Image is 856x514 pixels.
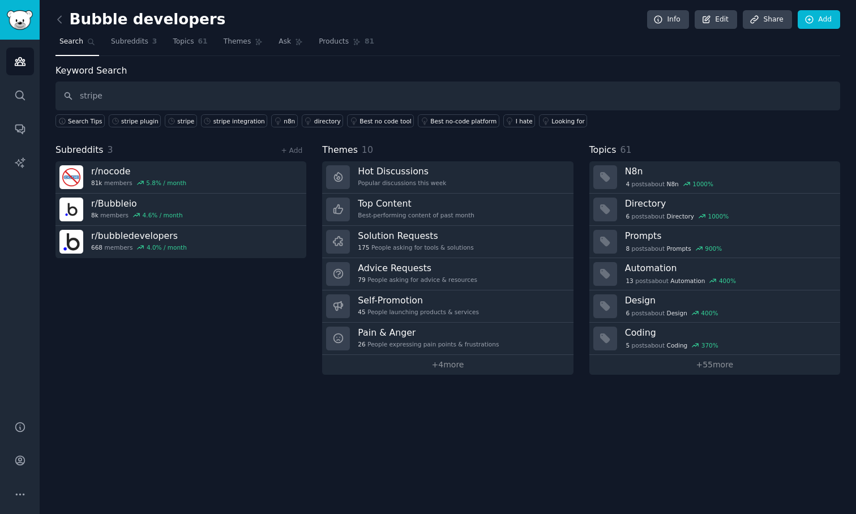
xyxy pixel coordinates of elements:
[358,308,365,316] span: 45
[625,211,730,221] div: post s about
[121,117,159,125] div: stripe plugin
[55,65,127,76] label: Keyword Search
[220,33,267,56] a: Themes
[143,211,183,219] div: 4.6 % / month
[55,226,306,258] a: r/bubbledevelopers668members4.0% / month
[359,117,412,125] div: Best no code tool
[314,117,341,125] div: directory
[358,276,477,284] div: People asking for advice & resources
[91,198,183,209] h3: r/ Bubbleio
[59,165,83,189] img: nocode
[358,179,446,187] div: Popular discussions this week
[315,33,378,56] a: Products81
[362,144,373,155] span: 10
[198,37,208,47] span: 61
[358,243,473,251] div: People asking for tools & solutions
[322,258,573,290] a: Advice Requests79People asking for advice & resources
[109,114,161,127] a: stripe plugin
[358,243,369,251] span: 175
[430,117,497,125] div: Best no-code platform
[91,230,187,242] h3: r/ bubbledevelopers
[322,226,573,258] a: Solution Requests175People asking for tools & solutions
[701,309,718,317] div: 400 %
[589,355,840,375] a: +55more
[626,212,630,220] span: 6
[322,143,358,157] span: Themes
[7,10,33,30] img: GummySearch logo
[358,198,474,209] h3: Top Content
[667,212,694,220] span: Directory
[708,212,729,220] div: 1000 %
[322,290,573,323] a: Self-Promotion45People launching products & services
[620,144,631,155] span: 61
[667,309,687,317] span: Design
[625,308,719,318] div: post s about
[365,37,374,47] span: 81
[589,226,840,258] a: Prompts8postsaboutPrompts900%
[743,10,791,29] a: Share
[358,211,474,219] div: Best-performing content of past month
[625,230,832,242] h3: Prompts
[647,10,689,29] a: Info
[625,327,832,339] h3: Coding
[201,114,267,127] a: stripe integration
[55,11,225,29] h2: Bubble developers
[626,245,630,252] span: 8
[173,37,194,47] span: Topics
[667,341,688,349] span: Coding
[626,277,633,285] span: 13
[59,37,83,47] span: Search
[224,37,251,47] span: Themes
[281,147,302,155] a: + Add
[625,165,832,177] h3: N8n
[91,179,186,187] div: members
[302,114,343,127] a: directory
[625,198,832,209] h3: Directory
[719,277,736,285] div: 400 %
[322,194,573,226] a: Top ContentBest-performing content of past month
[177,117,194,125] div: stripe
[626,341,630,349] span: 5
[589,323,840,355] a: Coding5postsaboutCoding370%
[165,114,196,127] a: stripe
[284,117,295,125] div: n8n
[667,245,691,252] span: Prompts
[146,179,186,187] div: 5.8 % / month
[108,144,113,155] span: 3
[213,117,265,125] div: stripe integration
[701,341,718,349] div: 370 %
[667,180,679,188] span: N8n
[91,211,99,219] span: 8k
[275,33,307,56] a: Ask
[358,308,479,316] div: People launching products & services
[319,37,349,47] span: Products
[55,194,306,226] a: r/Bubbleio8kmembers4.6% / month
[625,243,723,254] div: post s about
[589,258,840,290] a: Automation13postsaboutAutomation400%
[589,194,840,226] a: Directory6postsaboutDirectory1000%
[626,309,630,317] span: 6
[347,114,414,127] a: Best no code tool
[626,180,630,188] span: 4
[358,276,365,284] span: 79
[589,143,617,157] span: Topics
[625,340,720,350] div: post s about
[516,117,533,125] div: I hate
[322,355,573,375] a: +4more
[358,165,446,177] h3: Hot Discussions
[91,243,102,251] span: 668
[55,114,105,127] button: Search Tips
[625,294,832,306] h3: Design
[322,161,573,194] a: Hot DiscussionsPopular discussions this week
[279,37,291,47] span: Ask
[798,10,840,29] a: Add
[358,230,473,242] h3: Solution Requests
[358,327,499,339] h3: Pain & Anger
[55,33,99,56] a: Search
[169,33,211,56] a: Topics61
[55,82,840,110] input: Keyword search in audience
[91,165,186,177] h3: r/ nocode
[358,294,479,306] h3: Self-Promotion
[625,262,832,274] h3: Automation
[358,262,477,274] h3: Advice Requests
